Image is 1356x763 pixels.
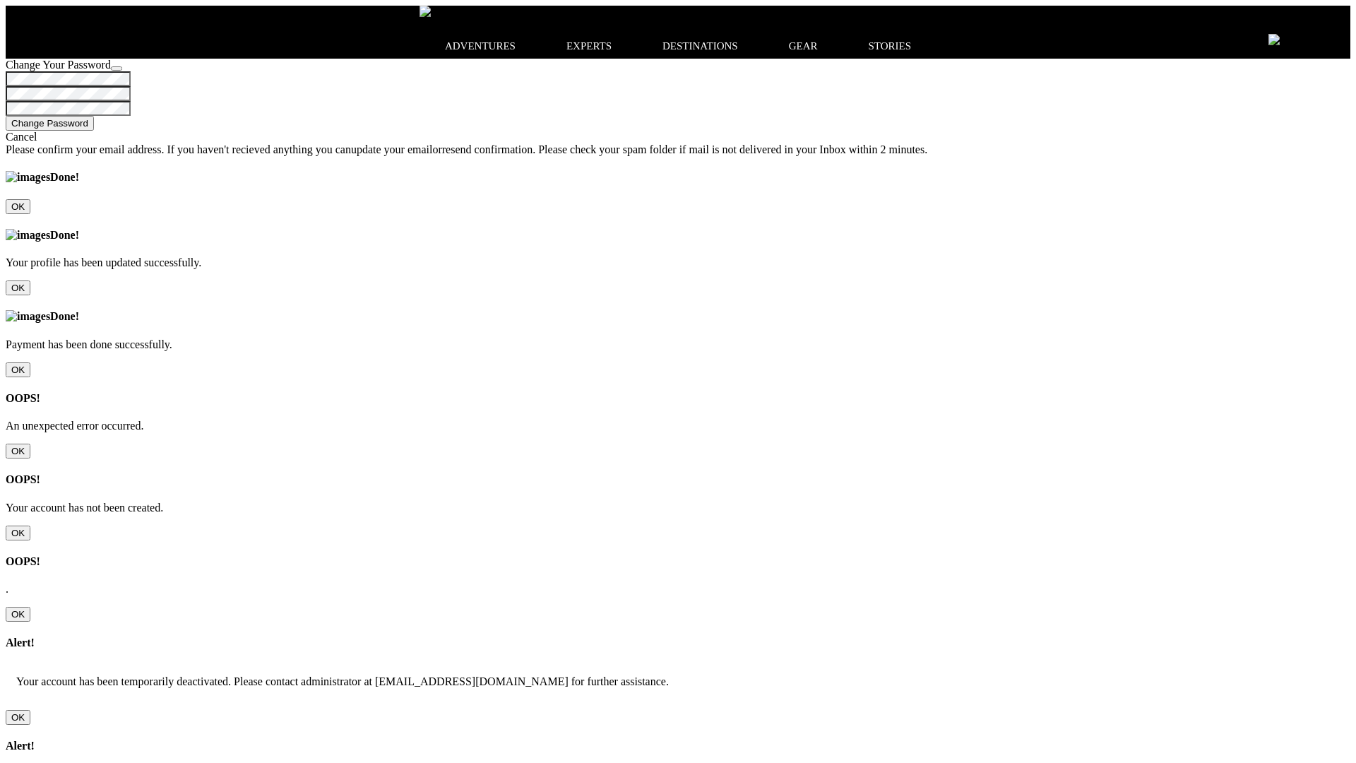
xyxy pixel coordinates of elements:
h4: Done! [6,310,1350,323]
input: Close [6,199,30,214]
p: . [6,583,1350,596]
input: Close [6,362,30,377]
img: search-bar-icon.svg [1268,34,1280,45]
p: destinations [662,40,738,52]
p: Your account has not been created. [6,502,1350,514]
h4: Done! [6,229,1350,242]
p: An unexpected error occurred. [6,420,1350,432]
a: Close [6,711,30,723]
h4: OOPS! [6,555,1350,568]
a: stories [869,20,912,73]
input: Close [6,607,30,622]
div: Cancel [6,131,1350,143]
p: Your profile has been updated successfully. [6,256,1350,269]
a: gear [789,20,818,73]
p: experts [566,40,612,52]
img: images [6,310,50,323]
input: Close [6,280,30,295]
img: images [6,229,50,242]
img: search-bar-icon.svg [420,6,431,17]
p: adventures [445,40,516,52]
p: Your account has been temporarily deactivated. Please contact administrator at [EMAIL_ADDRESS][DO... [6,665,1350,699]
input: Close [6,444,30,459]
p: Payment has been done successfully. [6,338,1350,351]
button: Change Password [6,116,94,131]
img: images [6,171,50,184]
button: Close [111,66,122,71]
span: update your email [351,143,433,155]
h4: Alert! [6,740,1350,752]
input: Close [6,526,30,540]
div: Change Your Password [6,59,1350,71]
h4: OOPS! [6,473,1350,486]
input: OK [6,710,30,725]
div: Please confirm your email address. If you haven't recieved anything you can or . Please check you... [6,143,1350,156]
h4: Done! [6,171,1350,184]
span: resend confirmation [442,143,533,155]
a: experts [566,20,612,73]
h4: Alert! [6,637,1350,649]
h4: OOPS! [6,392,1350,405]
